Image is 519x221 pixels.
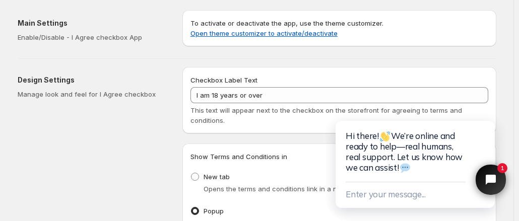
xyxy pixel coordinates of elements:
p: To activate or deactivate the app, use the theme customizer. [190,18,488,38]
span: Popup [204,207,224,215]
h2: Design Settings [18,75,166,85]
a: Open theme customizer to activate/deactivate [190,29,338,37]
h2: Main Settings [18,18,166,28]
p: Manage look and feel for I Agree checkbox [18,89,166,99]
span: New tab [204,173,230,181]
iframe: Tidio Chat [326,77,519,221]
span: Show Terms and Conditions in [190,153,287,161]
span: Checkbox Label Text [190,76,257,84]
p: Enable/Disable - I Agree checkbox App [18,32,166,42]
span: This text will appear next to the checkbox on the storefront for agreeing to terms and conditions. [190,106,462,124]
span: Opens the terms and conditions link in a new tab/page instead of a popup. [204,185,441,193]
